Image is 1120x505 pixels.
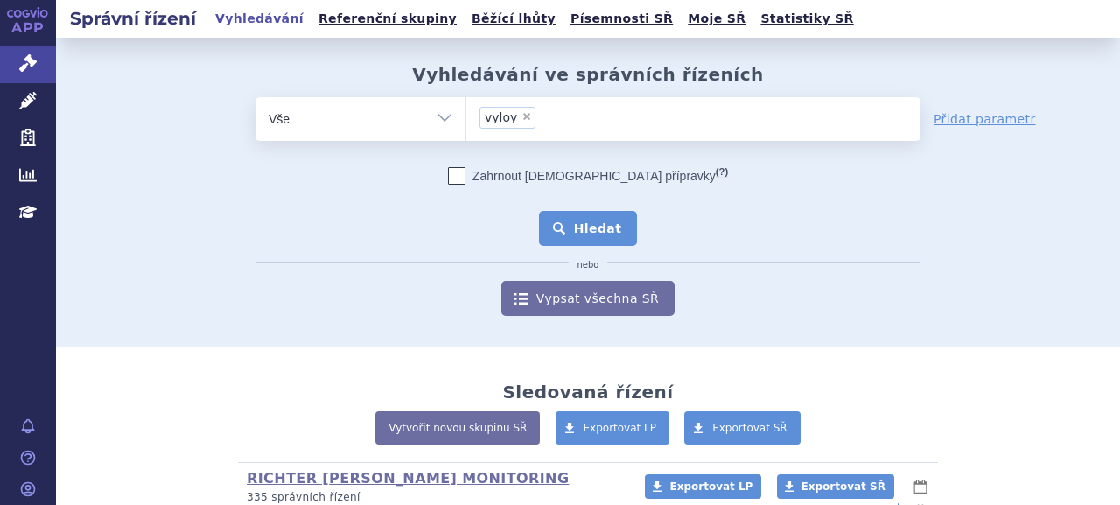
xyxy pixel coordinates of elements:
[569,260,608,270] i: nebo
[684,411,801,445] a: Exportovat SŘ
[502,382,673,403] h2: Sledovaná řízení
[801,480,885,493] span: Exportovat SŘ
[912,476,929,497] button: lhůty
[539,211,638,246] button: Hledat
[448,167,728,185] label: Zahrnout [DEMOGRAPHIC_DATA] přípravky
[584,422,657,434] span: Exportovat LP
[247,470,569,487] a: RICHTER [PERSON_NAME] MONITORING
[485,111,517,123] span: vyloy
[682,7,751,31] a: Moje SŘ
[934,110,1036,128] a: Přidat parametr
[501,281,675,316] a: Vypsat všechna SŘ
[777,474,894,499] a: Exportovat SŘ
[755,7,858,31] a: Statistiky SŘ
[375,411,540,445] a: Vytvořit novou skupinu SŘ
[669,480,752,493] span: Exportovat LP
[556,411,670,445] a: Exportovat LP
[712,422,787,434] span: Exportovat SŘ
[247,490,622,505] p: 335 správních řízení
[210,7,309,31] a: Vyhledávání
[565,7,678,31] a: Písemnosti SŘ
[541,106,596,128] input: vyloy
[56,6,210,31] h2: Správní řízení
[716,166,728,178] abbr: (?)
[412,64,764,85] h2: Vyhledávání ve správních řízeních
[466,7,561,31] a: Běžící lhůty
[521,111,532,122] span: ×
[645,474,761,499] a: Exportovat LP
[313,7,462,31] a: Referenční skupiny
